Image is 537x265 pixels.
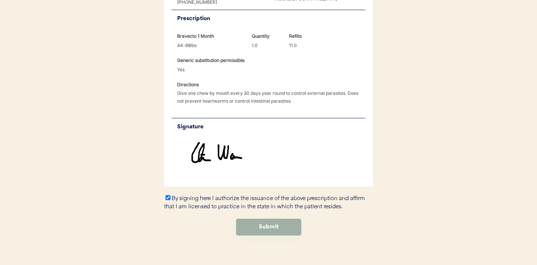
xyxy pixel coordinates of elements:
div: Prescription [177,14,365,24]
div: 44-88lbs [177,41,246,49]
button: Submit [236,219,301,236]
div: Give one chew by mouth every 30 days year round to control external parasites. Does not prevent h... [177,89,365,105]
label: By signing here I authorize the issuance of the above prescription and affirm that I am licensed ... [164,196,365,210]
div: Quantity [252,32,283,40]
strong: Bravecto 1 Month [177,33,214,39]
div: Directions [177,81,209,88]
div: 11.0 [289,41,321,49]
div: Yes [177,66,209,74]
img: https%3A%2F%2Fb1fdecc9f5d32684efbb068259a22d3b.cdn.bubble.io%2Ff1758591890897x804437268741091700%... [172,135,365,179]
div: Generic substitution permissible [177,56,245,64]
div: 1.0 [252,41,283,49]
div: Signature [177,122,365,132]
div: Refills [289,32,321,40]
